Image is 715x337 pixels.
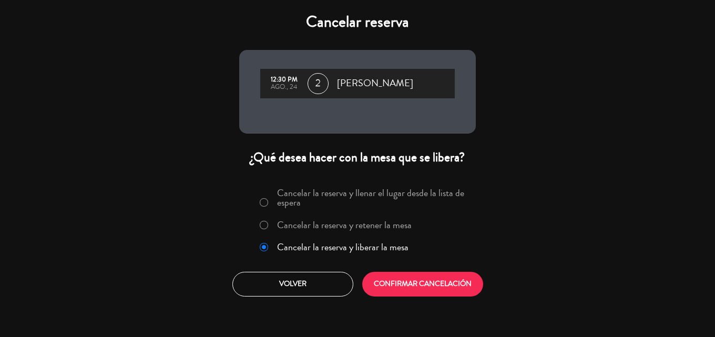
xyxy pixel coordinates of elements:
button: CONFIRMAR CANCELACIÓN [362,272,483,297]
button: Volver [232,272,353,297]
div: ago., 24 [265,84,302,91]
label: Cancelar la reserva y llenar el lugar desde la lista de espera [277,188,469,207]
div: ¿Qué desea hacer con la mesa que se libera? [239,149,476,166]
span: [PERSON_NAME] [337,76,413,91]
div: 12:30 PM [265,76,302,84]
span: 2 [308,73,329,94]
label: Cancelar la reserva y retener la mesa [277,220,412,230]
h4: Cancelar reserva [239,13,476,32]
label: Cancelar la reserva y liberar la mesa [277,242,408,252]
